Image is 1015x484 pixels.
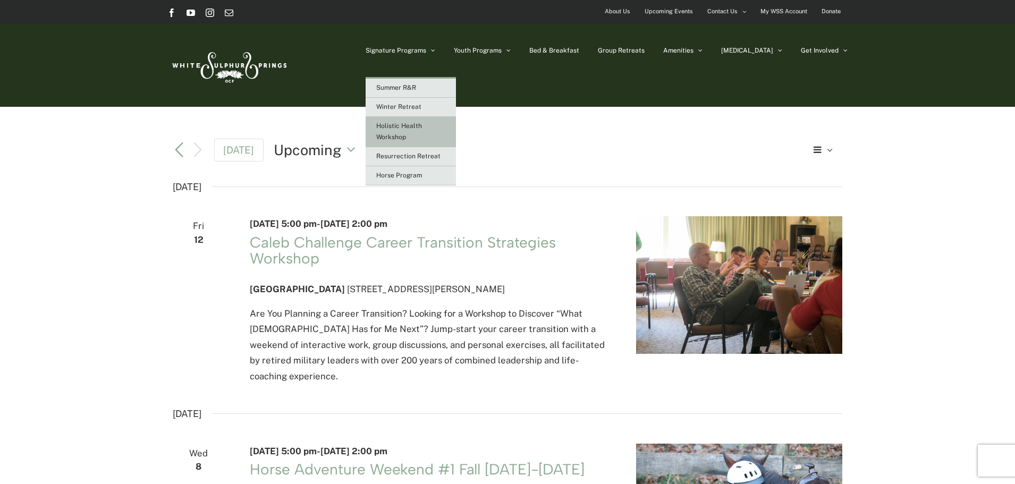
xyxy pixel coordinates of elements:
[663,47,693,54] span: Amenities
[809,140,843,159] button: Select Calendar View
[598,24,645,77] a: Group Retreats
[167,40,290,90] img: White Sulphur Springs Logo
[250,306,611,384] p: Are You Planning a Career Transition? Looking for a Workshop to Discover “What [DEMOGRAPHIC_DATA]...
[376,103,421,111] span: Winter Retreat
[250,218,387,229] time: -
[376,152,441,160] span: Resurrection Retreat
[250,446,317,456] span: [DATE] 5:00 pm
[173,459,224,474] span: 8
[366,147,456,166] a: Resurrection Retreat
[366,79,456,98] a: Summer R&R
[366,166,456,185] a: Horse Program
[598,47,645,54] span: Group Retreats
[366,98,456,117] a: Winter Retreat
[214,139,264,162] a: Click to select today's date
[173,446,224,461] span: Wed
[173,218,224,234] span: Fri
[454,47,502,54] span: Youth Programs
[721,47,773,54] span: [MEDICAL_DATA]
[250,218,317,229] span: [DATE] 5:00 pm
[250,233,556,267] a: Caleb Challenge Career Transition Strategies Workshop
[529,47,579,54] span: Bed & Breakfast
[529,24,579,77] a: Bed & Breakfast
[454,24,511,77] a: Youth Programs
[191,141,204,158] button: Next Events
[376,122,422,141] span: Holistic Health Workshop
[347,284,505,294] span: [STREET_ADDRESS][PERSON_NAME]
[366,24,848,77] nav: Main Menu
[663,24,703,77] a: Amenities
[366,117,456,147] a: Holistic Health Workshop
[173,179,201,196] time: [DATE]
[636,216,842,354] img: IMG_4664
[645,4,693,19] span: Upcoming Events
[822,4,841,19] span: Donate
[274,140,342,160] span: Upcoming
[707,4,738,19] span: Contact Us
[173,232,224,248] span: 12
[366,24,435,77] a: Signature Programs
[801,47,839,54] span: Get Involved
[376,84,416,91] span: Summer R&R
[320,446,387,456] span: [DATE] 2:00 pm
[173,405,201,422] time: [DATE]
[320,218,387,229] span: [DATE] 2:00 pm
[801,24,848,77] a: Get Involved
[250,460,585,478] a: Horse Adventure Weekend #1 Fall [DATE]-[DATE]
[250,446,387,456] time: -
[376,172,422,179] span: Horse Program
[605,4,630,19] span: About Us
[250,284,345,294] span: [GEOGRAPHIC_DATA]
[173,143,185,156] a: Previous Events
[274,140,361,160] button: Click to toggle datepicker
[721,24,782,77] a: [MEDICAL_DATA]
[760,4,807,19] span: My WSS Account
[366,47,426,54] span: Signature Programs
